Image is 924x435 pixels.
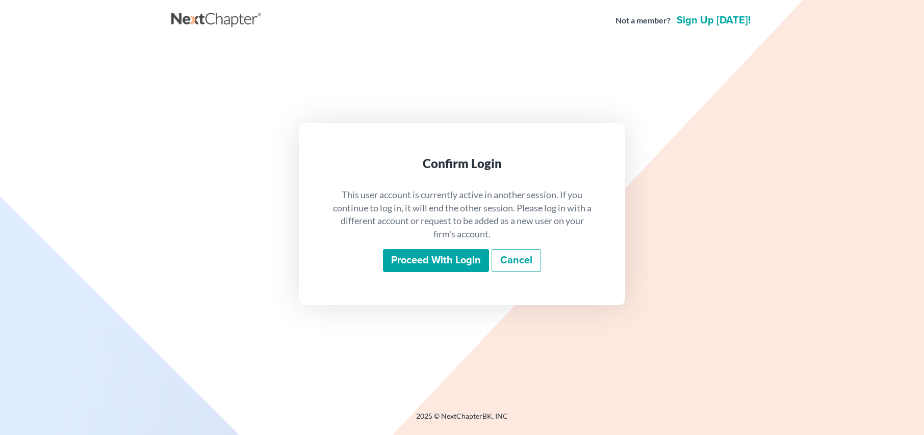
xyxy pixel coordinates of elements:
[383,249,489,273] input: Proceed with login
[492,249,541,273] a: Cancel
[675,15,753,25] a: Sign up [DATE]!
[331,188,593,241] p: This user account is currently active in another session. If you continue to log in, it will end ...
[331,155,593,172] div: Confirm Login
[615,15,671,26] strong: Not a member?
[171,411,753,429] div: 2025 © NextChapterBK, INC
